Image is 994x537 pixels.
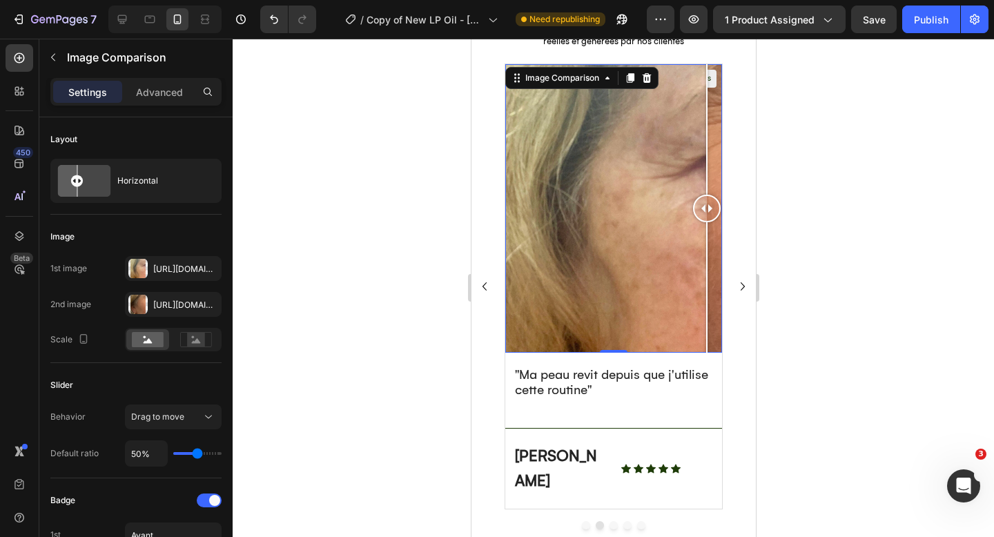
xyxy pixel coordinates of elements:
[50,379,73,391] div: Slider
[50,447,99,460] div: Default ratio
[13,147,33,158] div: 450
[529,13,600,26] span: Need republishing
[50,133,77,146] div: Layout
[6,6,103,33] button: 7
[367,12,483,27] span: Copy of New LP Oil - [DATE]
[68,85,107,99] p: Settings
[713,6,846,33] button: 1 product assigned
[136,85,183,99] p: Advanced
[50,231,75,243] div: Image
[50,494,75,507] div: Badge
[153,263,218,275] div: [URL][DOMAIN_NAME]
[947,469,980,502] iframe: Intercom live chat
[90,11,97,28] p: 7
[67,49,216,66] p: Image Comparison
[975,449,986,460] span: 3
[260,6,316,33] div: Undo/Redo
[851,6,897,33] button: Save
[360,12,364,27] span: /
[863,14,886,26] span: Save
[50,262,87,275] div: 1st image
[126,441,167,466] input: Auto
[471,39,756,537] iframe: Design area
[50,298,91,311] div: 2nd image
[914,12,948,27] div: Publish
[50,411,86,423] div: Behavior
[131,411,184,422] span: Drag to move
[125,404,222,429] button: Drag to move
[10,253,33,264] div: Beta
[117,165,202,197] div: Horizontal
[153,299,218,311] div: [URL][DOMAIN_NAME]
[725,12,815,27] span: 1 product assigned
[902,6,960,33] button: Publish
[50,331,92,349] div: Scale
